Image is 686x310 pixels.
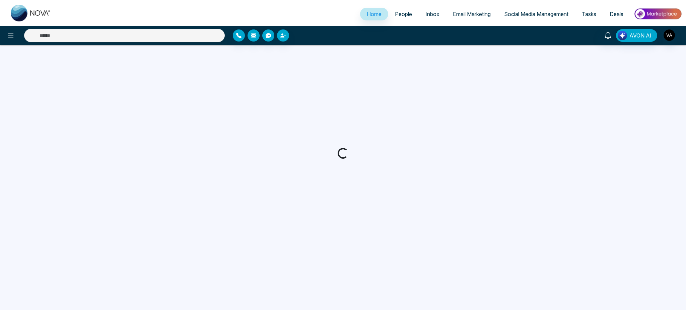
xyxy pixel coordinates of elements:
[395,11,412,17] span: People
[11,5,51,21] img: Nova CRM Logo
[367,11,382,17] span: Home
[497,8,575,20] a: Social Media Management
[603,8,630,20] a: Deals
[388,8,419,20] a: People
[618,31,627,40] img: Lead Flow
[610,11,623,17] span: Deals
[453,11,491,17] span: Email Marketing
[616,29,657,42] button: AVON AI
[446,8,497,20] a: Email Marketing
[504,11,568,17] span: Social Media Management
[425,11,439,17] span: Inbox
[633,6,682,21] img: Market-place.gif
[664,29,675,41] img: User Avatar
[419,8,446,20] a: Inbox
[360,8,388,20] a: Home
[582,11,596,17] span: Tasks
[575,8,603,20] a: Tasks
[629,31,651,40] span: AVON AI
